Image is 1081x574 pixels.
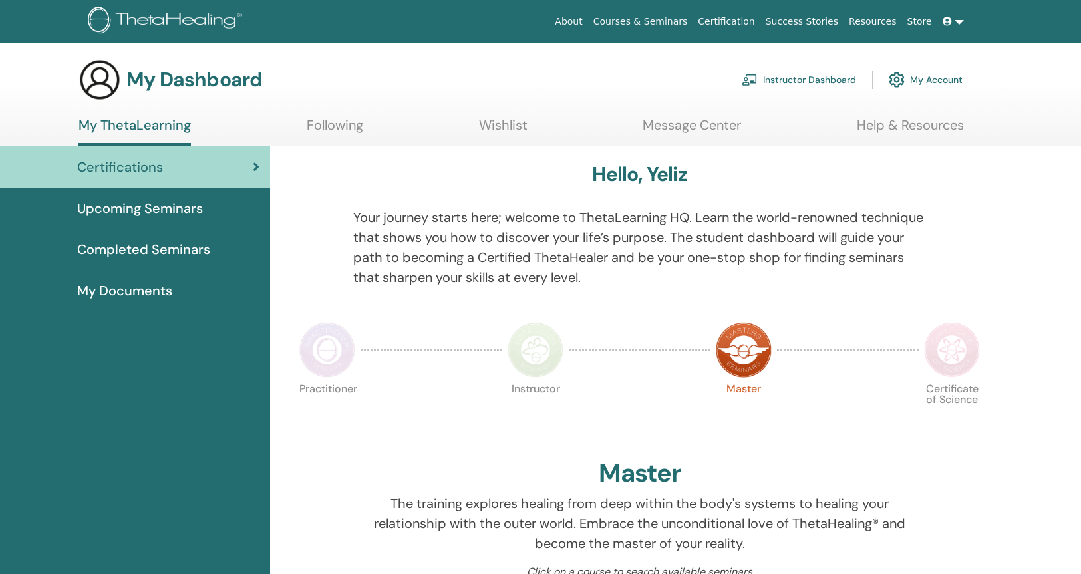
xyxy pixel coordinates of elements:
img: Instructor [508,322,563,378]
a: Certification [693,9,760,34]
img: Master [716,322,772,378]
a: About [549,9,587,34]
img: chalkboard-teacher.svg [742,74,758,86]
a: Instructor Dashboard [742,65,856,94]
img: cog.svg [889,69,905,91]
p: Certificate of Science [924,384,980,440]
a: Following [307,117,363,143]
a: Success Stories [760,9,844,34]
span: Upcoming Seminars [77,198,203,218]
a: Help & Resources [857,117,964,143]
a: Wishlist [479,117,528,143]
p: Practitioner [299,384,355,440]
a: My ThetaLearning [78,117,191,146]
a: My Account [889,65,963,94]
a: Message Center [643,117,741,143]
span: My Documents [77,281,172,301]
a: Store [902,9,937,34]
span: Certifications [77,157,163,177]
p: Master [716,384,772,440]
p: Instructor [508,384,563,440]
h3: My Dashboard [126,68,262,92]
h3: Hello, Yeliz [592,162,687,186]
img: logo.png [88,7,247,37]
a: Courses & Seminars [588,9,693,34]
img: Certificate of Science [924,322,980,378]
h2: Master [599,458,681,489]
img: generic-user-icon.jpg [78,59,121,101]
img: Practitioner [299,322,355,378]
a: Resources [844,9,902,34]
p: The training explores healing from deep within the body's systems to healing your relationship wi... [353,494,926,553]
p: Your journey starts here; welcome to ThetaLearning HQ. Learn the world-renowned technique that sh... [353,208,926,287]
span: Completed Seminars [77,239,210,259]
